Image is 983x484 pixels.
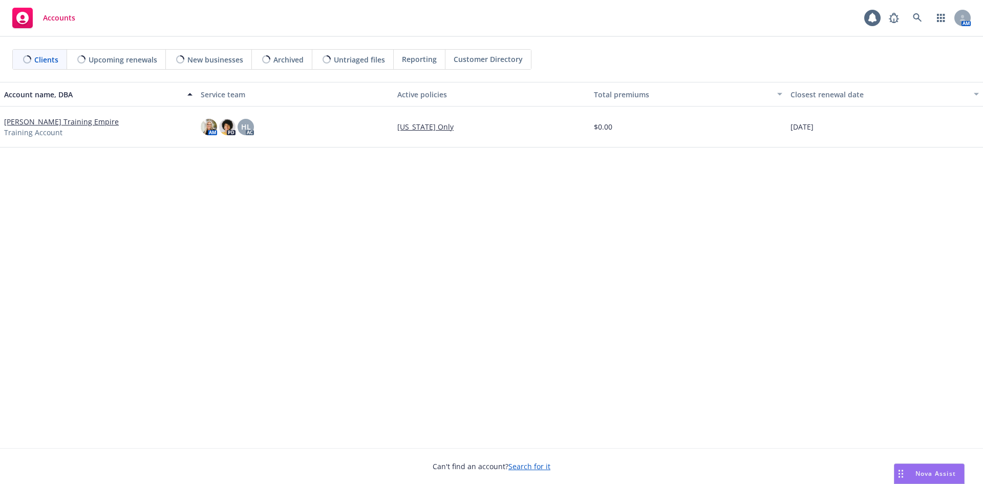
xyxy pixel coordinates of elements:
a: Search for it [508,461,550,471]
span: Training Account [4,127,62,138]
span: $0.00 [594,121,612,132]
a: Search [907,8,928,28]
span: Nova Assist [915,469,956,478]
button: Active policies [393,82,590,107]
span: Can't find an account? [433,461,550,472]
img: photo [219,119,236,135]
span: [DATE] [790,121,814,132]
div: Service team [201,89,389,100]
button: Closest renewal date [786,82,983,107]
span: New businesses [187,54,243,65]
div: Closest renewal date [790,89,968,100]
button: Nova Assist [894,464,965,484]
a: [US_STATE] Only [397,121,586,132]
img: photo [201,119,217,135]
span: Clients [34,54,58,65]
button: Service team [197,82,393,107]
div: Total premiums [594,89,771,100]
div: Account name, DBA [4,89,181,100]
a: Switch app [931,8,951,28]
a: Report a Bug [884,8,904,28]
a: Accounts [8,4,79,32]
div: Active policies [397,89,586,100]
a: [PERSON_NAME] Training Empire [4,116,119,127]
span: Reporting [402,54,437,65]
button: Total premiums [590,82,786,107]
span: Accounts [43,14,75,22]
span: Upcoming renewals [89,54,157,65]
span: Archived [273,54,304,65]
span: HL [241,121,251,132]
span: Untriaged files [334,54,385,65]
div: Drag to move [894,464,907,483]
span: Customer Directory [454,54,523,65]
